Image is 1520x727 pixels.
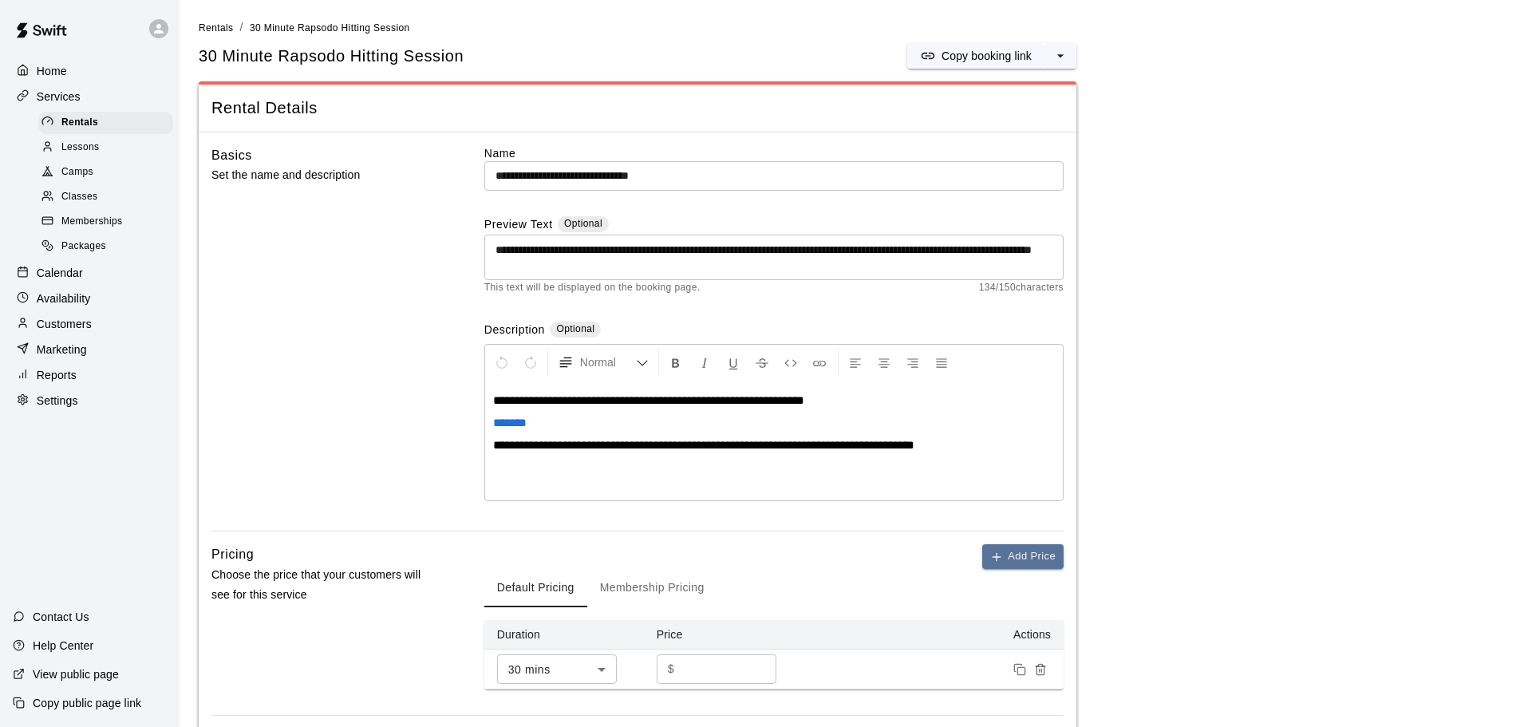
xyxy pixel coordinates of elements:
[250,22,410,34] span: 30 Minute Rapsodo Hitting Session
[38,185,180,210] a: Classes
[871,348,898,377] button: Center Align
[907,43,1044,69] button: Copy booking link
[211,544,254,565] h6: Pricing
[644,620,803,650] th: Price
[517,348,544,377] button: Redo
[38,186,173,208] div: Classes
[211,565,433,605] p: Choose the price that your customers will see for this service
[564,218,602,229] span: Optional
[240,19,243,36] li: /
[899,348,926,377] button: Right Align
[1009,659,1030,680] button: Duplicate price
[61,164,93,180] span: Camps
[668,661,674,678] p: $
[38,235,173,258] div: Packages
[199,22,234,34] span: Rentals
[13,363,167,387] a: Reports
[587,569,717,607] button: Membership Pricing
[38,161,173,184] div: Camps
[13,85,167,109] a: Services
[61,189,97,205] span: Classes
[211,97,1064,119] span: Rental Details
[982,544,1064,569] button: Add Price
[199,19,1501,37] nav: breadcrumb
[484,145,1064,161] label: Name
[37,290,91,306] p: Availability
[662,348,689,377] button: Format Bold
[13,312,167,336] a: Customers
[806,348,833,377] button: Insert Link
[928,348,955,377] button: Justify Align
[37,393,78,409] p: Settings
[33,666,119,682] p: View public page
[37,316,92,332] p: Customers
[33,695,141,711] p: Copy public page link
[13,286,167,310] a: Availability
[484,322,545,340] label: Description
[777,348,804,377] button: Insert Code
[691,348,718,377] button: Format Italics
[13,338,167,362] a: Marketing
[1044,43,1076,69] button: select merge strategy
[33,638,93,654] p: Help Center
[38,210,180,235] a: Memberships
[211,145,252,166] h6: Basics
[37,63,67,79] p: Home
[38,110,180,135] a: Rentals
[37,89,81,105] p: Services
[38,235,180,259] a: Packages
[748,348,776,377] button: Format Strikethrough
[38,112,173,134] div: Rentals
[484,216,553,235] label: Preview Text
[720,348,747,377] button: Format Underline
[580,354,636,370] span: Normal
[38,160,180,185] a: Camps
[37,367,77,383] p: Reports
[484,620,644,650] th: Duration
[33,609,89,625] p: Contact Us
[199,21,234,34] a: Rentals
[199,45,464,67] h5: 30 Minute Rapsodo Hitting Session
[61,140,100,156] span: Lessons
[38,135,180,160] a: Lessons
[61,239,106,255] span: Packages
[556,323,594,334] span: Optional
[61,115,98,131] span: Rentals
[13,389,167,413] a: Settings
[907,43,1076,69] div: split button
[37,265,83,281] p: Calendar
[38,136,173,159] div: Lessons
[1030,659,1051,680] button: Remove price
[497,654,617,684] div: 30 mins
[37,342,87,358] p: Marketing
[979,280,1064,296] span: 134 / 150 characters
[13,59,167,83] a: Home
[211,165,433,185] p: Set the name and description
[61,214,122,230] span: Memberships
[803,620,1064,650] th: Actions
[13,261,167,285] a: Calendar
[484,569,587,607] button: Default Pricing
[484,280,701,296] span: This text will be displayed on the booking page.
[38,211,173,233] div: Memberships
[551,348,655,377] button: Formatting Options
[488,348,515,377] button: Undo
[842,348,869,377] button: Left Align
[942,48,1032,64] p: Copy booking link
